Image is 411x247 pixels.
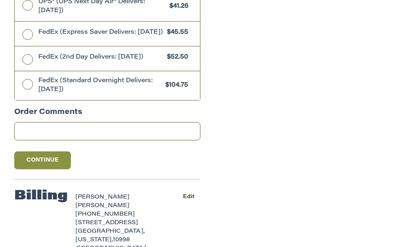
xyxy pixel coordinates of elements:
[75,212,135,217] span: [PHONE_NUMBER]
[14,107,82,122] legend: Order Comments
[163,28,188,37] span: $45.55
[165,2,188,11] span: $41.26
[38,53,163,62] span: FedEx (2nd Day Delivers: [DATE])
[75,220,138,226] span: [STREET_ADDRESS]
[75,229,145,234] span: [GEOGRAPHIC_DATA],
[38,28,163,37] span: FedEx (Express Saver Delivers: [DATE])
[75,237,113,243] span: [US_STATE],
[75,195,130,200] span: [PERSON_NAME]
[14,188,68,204] h2: Billing
[14,151,71,169] button: Continue
[38,77,161,95] span: FedEx (Standard Overnight Delivers: [DATE])
[176,191,200,203] button: Edit
[163,53,188,62] span: $52.50
[75,203,130,209] span: [PERSON_NAME]
[161,81,188,90] span: $104.75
